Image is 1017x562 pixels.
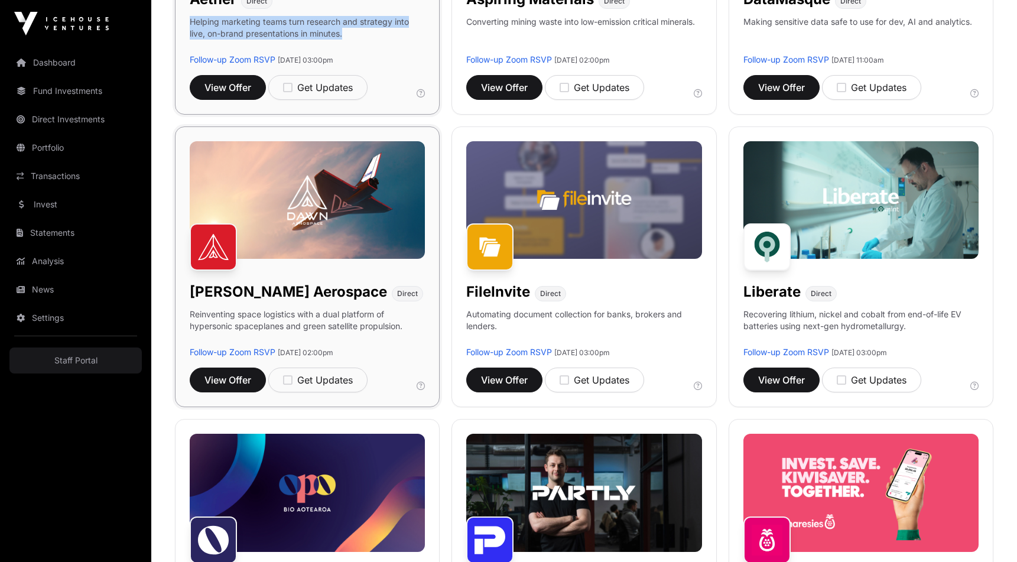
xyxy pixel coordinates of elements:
[9,163,142,189] a: Transactions
[9,106,142,132] a: Direct Investments
[283,80,353,95] div: Get Updates
[190,54,275,64] a: Follow-up Zoom RSVP
[837,80,906,95] div: Get Updates
[204,80,251,95] span: View Offer
[481,373,528,387] span: View Offer
[554,348,610,357] span: [DATE] 03:00pm
[190,223,237,271] img: Dawn Aerospace
[283,373,353,387] div: Get Updates
[190,75,266,100] button: View Offer
[9,191,142,217] a: Invest
[466,347,552,357] a: Follow-up Zoom RSVP
[743,223,791,271] img: Liberate
[758,80,805,95] span: View Offer
[545,75,644,100] button: Get Updates
[268,75,368,100] button: Get Updates
[268,368,368,392] button: Get Updates
[466,223,514,271] img: FileInvite
[743,282,801,301] h1: Liberate
[560,373,629,387] div: Get Updates
[466,434,701,551] img: Partly-Banner.jpg
[190,141,425,259] img: Dawn-Banner.jpg
[397,289,418,298] span: Direct
[831,56,884,64] span: [DATE] 11:00am
[278,348,333,357] span: [DATE] 02:00pm
[822,75,921,100] button: Get Updates
[743,54,829,64] a: Follow-up Zoom RSVP
[466,282,530,301] h1: FileInvite
[743,368,820,392] button: View Offer
[958,505,1017,562] iframe: Chat Widget
[758,373,805,387] span: View Offer
[540,289,561,298] span: Direct
[743,141,979,259] img: Liberate-Banner.jpg
[466,75,542,100] button: View Offer
[831,348,887,357] span: [DATE] 03:00pm
[9,277,142,303] a: News
[554,56,610,64] span: [DATE] 02:00pm
[190,16,425,54] p: Helping marketing teams turn research and strategy into live, on-brand presentations in minutes.
[811,289,831,298] span: Direct
[743,75,820,100] button: View Offer
[9,248,142,274] a: Analysis
[466,16,695,54] p: Converting mining waste into low-emission critical minerals.
[466,368,542,392] button: View Offer
[190,368,266,392] button: View Offer
[560,80,629,95] div: Get Updates
[545,368,644,392] button: Get Updates
[14,12,109,35] img: Icehouse Ventures Logo
[9,220,142,246] a: Statements
[743,16,972,54] p: Making sensitive data safe to use for dev, AI and analytics.
[190,308,425,346] p: Reinventing space logistics with a dual platform of hypersonic spaceplanes and green satellite pr...
[837,373,906,387] div: Get Updates
[466,54,552,64] a: Follow-up Zoom RSVP
[466,308,701,346] p: Automating document collection for banks, brokers and lenders.
[204,373,251,387] span: View Offer
[743,434,979,551] img: Sharesies-Banner.jpg
[9,347,142,373] a: Staff Portal
[190,347,275,357] a: Follow-up Zoom RSVP
[822,368,921,392] button: Get Updates
[9,78,142,104] a: Fund Investments
[278,56,333,64] span: [DATE] 03:00pm
[190,282,387,301] h1: [PERSON_NAME] Aerospace
[743,308,979,346] p: Recovering lithium, nickel and cobalt from end-of-life EV batteries using next-gen hydrometallurgy.
[481,80,528,95] span: View Offer
[9,305,142,331] a: Settings
[9,135,142,161] a: Portfolio
[743,347,829,357] a: Follow-up Zoom RSVP
[466,141,701,259] img: File-Invite-Banner.jpg
[190,434,425,551] img: Opo-Bio-Banner.jpg
[9,50,142,76] a: Dashboard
